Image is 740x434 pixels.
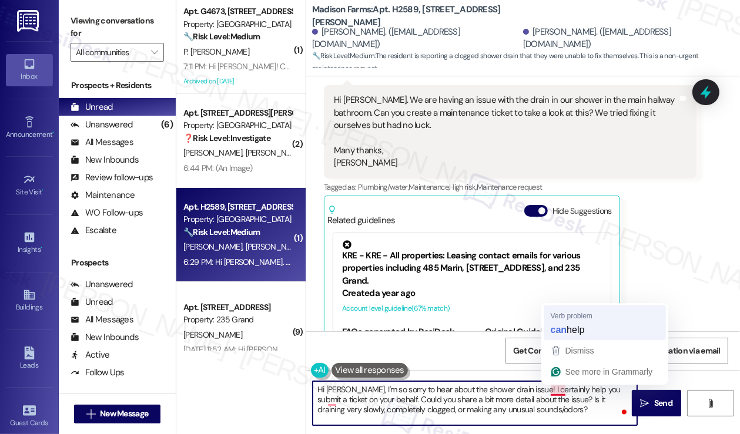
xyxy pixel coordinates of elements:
[71,224,116,237] div: Escalate
[183,213,292,226] div: Property: [GEOGRAPHIC_DATA]
[71,12,164,43] label: Viewing conversations for
[71,171,153,184] div: Review follow-ups
[312,50,740,75] span: : The resident is reporting a clogged shower drain that they were unable to fix themselves. This ...
[608,338,728,364] button: Share Conversation via email
[183,31,260,42] strong: 🔧 Risk Level: Medium
[42,186,44,194] span: •
[342,302,602,315] div: Account level guideline ( 67 % match)
[71,331,139,344] div: New Inbounds
[6,401,53,432] a: Guest Cards
[71,119,133,131] div: Unanswered
[182,74,293,89] div: Archived on [DATE]
[71,154,139,166] div: New Inbounds
[183,119,292,132] div: Property: [GEOGRAPHIC_DATA]
[17,10,41,32] img: ResiDesk Logo
[71,207,143,219] div: WO Follow-ups
[74,405,161,423] button: New Message
[358,182,408,192] span: Plumbing/water ,
[52,129,54,137] span: •
[100,408,148,420] span: New Message
[6,227,53,259] a: Insights •
[183,201,292,213] div: Apt. H2589, [STREET_ADDRESS][PERSON_NAME]
[616,345,721,357] span: Share Conversation via email
[505,338,602,364] button: Get Conversation Link
[246,147,304,158] span: [PERSON_NAME]
[632,390,682,416] button: Send
[513,345,594,357] span: Get Conversation Link
[183,46,249,57] span: P. [PERSON_NAME]
[641,399,649,408] i: 
[71,101,113,113] div: Unread
[183,133,270,143] strong: ❓ Risk Level: Investigate
[183,314,292,326] div: Property: 235 Grand
[183,61,617,72] div: 7:11 PM: Hi [PERSON_NAME]! Can you let me know if my [DATE] payment is being processed? Can you h...
[342,287,602,300] div: Created a year ago
[477,182,543,192] span: Maintenance request
[71,349,110,361] div: Active
[334,94,678,170] div: Hi [PERSON_NAME]. We are having an issue with the drain in our shower in the main hallway bathroo...
[151,48,158,57] i: 
[71,278,133,291] div: Unanswered
[342,240,602,287] div: KRE - KRE - All properties: Leasing contact emails for various properties including 485 Marin, [S...
[246,241,304,252] span: [PERSON_NAME]
[342,326,455,350] b: FAQs generated by ResiDesk AI
[183,329,242,340] span: [PERSON_NAME]
[71,296,113,308] div: Unread
[183,227,260,237] strong: 🔧 Risk Level: Medium
[324,179,697,196] div: Tagged as:
[327,205,396,227] div: Related guidelines
[71,189,135,201] div: Maintenance
[86,409,95,419] i: 
[41,244,42,252] span: •
[71,314,133,326] div: All Messages
[6,343,53,375] a: Leads
[654,397,672,409] span: Send
[183,241,246,252] span: [PERSON_NAME]
[71,366,125,379] div: Follow Ups
[6,170,53,201] a: Site Visit •
[59,79,176,92] div: Prospects + Residents
[449,182,477,192] span: High risk ,
[6,285,53,317] a: Buildings
[158,116,176,134] div: (6)
[312,26,520,51] div: [PERSON_NAME]. ([EMAIL_ADDRESS][DOMAIN_NAME])
[183,163,253,173] div: 6:44 PM: (An Image)
[183,18,292,31] div: Property: [GEOGRAPHIC_DATA]
[6,54,53,86] a: Inbox
[313,381,637,425] textarea: To enrich screen reader interactions, please activate Accessibility in Grammarly extension settings
[59,257,176,269] div: Prospects
[183,107,292,119] div: Apt. [STREET_ADDRESS][PERSON_NAME]
[706,399,715,408] i: 
[485,326,554,338] b: Original Guideline
[76,43,145,62] input: All communities
[408,182,449,192] span: Maintenance ,
[553,205,612,217] label: Hide Suggestions
[312,51,374,60] strong: 🔧 Risk Level: Medium
[183,301,292,314] div: Apt. [STREET_ADDRESS]
[523,26,731,51] div: [PERSON_NAME]. ([EMAIL_ADDRESS][DOMAIN_NAME])
[312,4,547,29] b: Madison Farms: Apt. H2589, [STREET_ADDRESS][PERSON_NAME]
[183,147,246,158] span: [PERSON_NAME]
[183,5,292,18] div: Apt. G4673, [STREET_ADDRESS][PERSON_NAME]
[71,136,133,149] div: All Messages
